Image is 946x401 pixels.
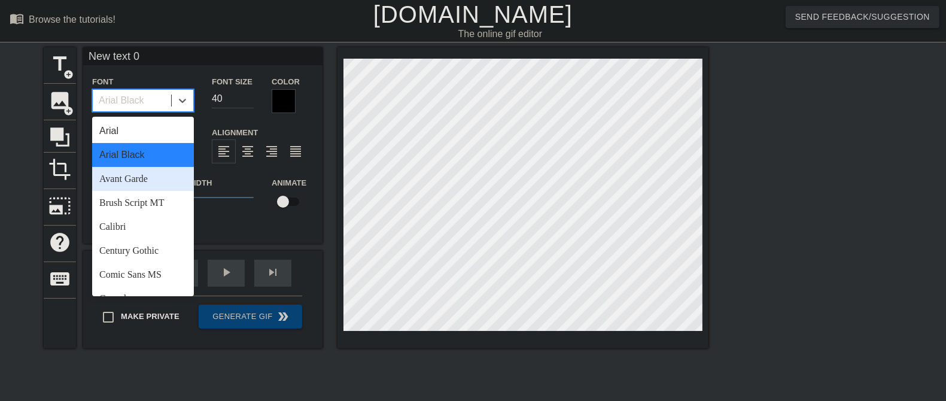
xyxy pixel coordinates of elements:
span: double_arrow [276,309,291,324]
div: The online gif editor [321,27,679,41]
button: Send Feedback/Suggestion [786,6,939,28]
div: Century Gothic [92,239,194,263]
div: Consolas [92,287,194,311]
span: help [48,231,71,254]
a: Browse the tutorials! [10,11,115,30]
div: Avant Garde [92,167,194,191]
label: Font [92,76,113,88]
a: [DOMAIN_NAME] [373,1,573,28]
div: Arial Black [92,143,194,167]
div: Browse the tutorials! [29,14,115,25]
span: skip_next [266,265,280,280]
span: keyboard [48,268,71,290]
span: format_align_center [241,144,255,159]
span: Send Feedback/Suggestion [795,10,930,25]
span: Generate Gif [203,309,297,324]
div: Comic Sans MS [92,263,194,287]
span: title [48,53,71,75]
span: add_circle [63,106,74,116]
span: image [48,89,71,112]
span: play_arrow [219,265,233,280]
label: Font Size [212,76,253,88]
div: Arial [92,119,194,143]
div: Arial Black [99,93,144,108]
span: add_circle [63,69,74,80]
span: crop [48,158,71,181]
div: Brush Script MT [92,191,194,215]
span: Make Private [121,311,180,323]
span: menu_book [10,11,24,26]
button: Generate Gif [199,305,302,329]
span: format_align_left [217,144,231,159]
span: format_align_justify [288,144,303,159]
div: Calibri [92,215,194,239]
label: Color [272,76,300,88]
span: format_align_right [264,144,279,159]
label: Animate [272,177,306,189]
span: photo_size_select_large [48,195,71,217]
label: Alignment [212,127,258,139]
